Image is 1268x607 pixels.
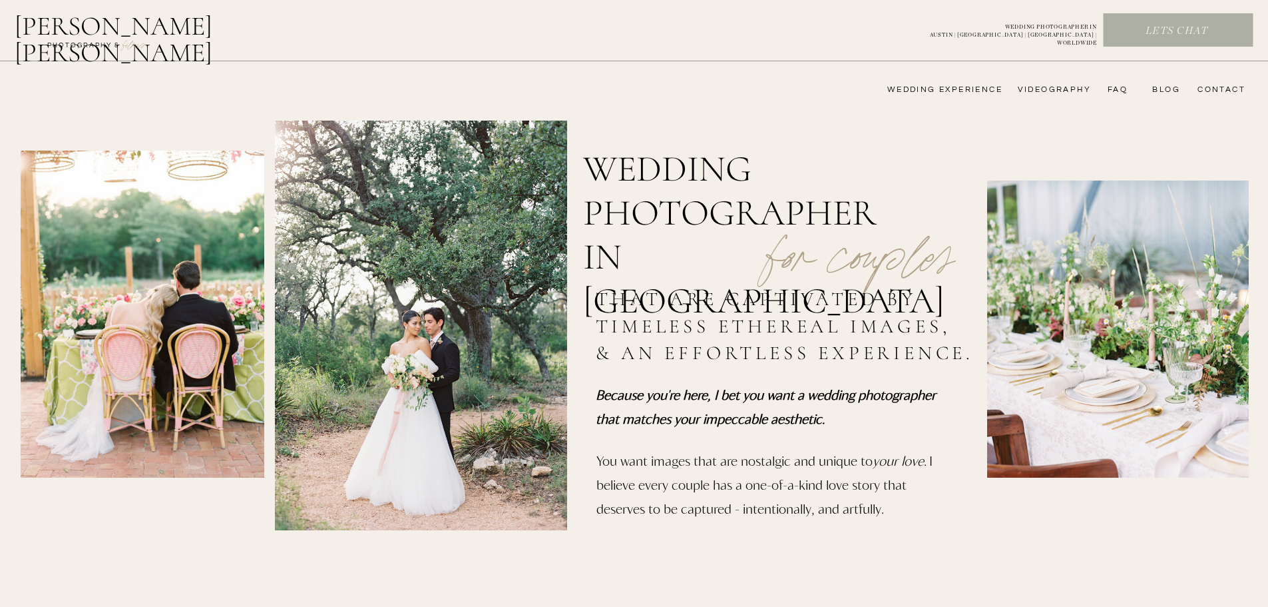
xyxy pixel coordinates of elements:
[908,23,1097,38] a: WEDDING PHOTOGRAPHER INAUSTIN | [GEOGRAPHIC_DATA] | [GEOGRAPHIC_DATA] | WORLDWIDE
[1193,85,1245,95] a: CONTACT
[596,448,935,532] p: You want images that are nostalgic and unique to . I believe every couple has a one-of-a-kind lov...
[873,452,924,468] i: your love
[869,85,1002,95] a: wedding experience
[15,13,282,45] a: [PERSON_NAME] [PERSON_NAME]
[109,36,158,52] a: FILMs
[583,147,921,247] h1: wedding photographer in [GEOGRAPHIC_DATA]
[1148,85,1180,95] a: bLog
[596,386,936,426] i: Because you're here, I bet you want a wedding photographer that matches your impeccable aesthetic.
[734,191,986,276] p: for couples
[596,286,980,370] h2: that are captivated by timeless ethereal images, & an effortless experience.
[1101,85,1128,95] a: FAQ
[1104,24,1250,39] a: Lets chat
[1014,85,1091,95] a: videography
[908,23,1097,38] p: WEDDING PHOTOGRAPHER IN AUSTIN | [GEOGRAPHIC_DATA] | [GEOGRAPHIC_DATA] | WORLDWIDE
[40,41,127,57] a: photography &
